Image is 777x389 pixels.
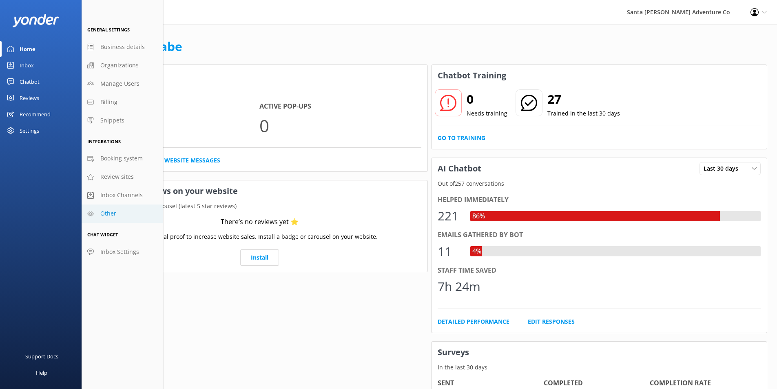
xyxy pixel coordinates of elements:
[20,122,39,139] div: Settings
[82,38,163,56] a: Business details
[20,73,40,90] div: Chatbot
[100,79,139,88] span: Manage Users
[12,14,59,27] img: yonder-white-logo.png
[438,242,462,261] div: 11
[259,101,421,112] h4: Active Pop-ups
[98,101,259,112] h4: Conversations
[164,156,220,165] a: Website Messages
[438,206,462,226] div: 221
[432,65,512,86] h3: Chatbot Training
[432,158,487,179] h3: AI Chatbot
[438,277,480,296] div: 7h 24m
[432,363,767,372] p: In the last 30 days
[36,365,47,381] div: Help
[82,243,163,261] a: Inbox Settings
[82,56,163,75] a: Organizations
[259,112,421,139] p: 0
[20,90,39,106] div: Reviews
[82,111,163,130] a: Snippets
[438,195,761,205] div: Helped immediately
[704,164,743,173] span: Last 30 days
[100,209,116,218] span: Other
[20,106,51,122] div: Recommend
[100,172,134,181] span: Review sites
[100,154,143,163] span: Booking system
[438,230,761,240] div: Emails gathered by bot
[92,202,427,211] p: Your current review carousel (latest 5 star reviews)
[432,179,767,188] p: Out of 257 conversations
[432,342,767,363] h3: Surveys
[82,186,163,205] a: Inbox Channels
[547,89,620,109] h2: 27
[82,205,163,223] a: Other
[25,348,58,365] div: Support Docs
[100,116,124,125] span: Snippets
[82,75,163,93] a: Manage Users
[438,317,509,326] a: Detailed Performance
[87,231,118,238] span: Chat Widget
[100,98,117,107] span: Billing
[467,109,507,118] p: Needs training
[87,138,121,144] span: Integrations
[470,246,483,257] div: 4%
[92,65,427,86] h3: Website Chat
[528,317,575,326] a: Edit Responses
[438,378,544,389] h4: Sent
[547,109,620,118] p: Trained in the last 30 days
[82,168,163,186] a: Review sites
[20,57,34,73] div: Inbox
[240,249,279,266] a: Install
[438,133,485,142] a: Go to Training
[221,217,299,227] div: There’s no reviews yet ⭐
[92,86,427,95] p: In the last 30 days
[438,265,761,276] div: Staff time saved
[470,211,487,222] div: 86%
[100,42,145,51] span: Business details
[100,247,139,256] span: Inbox Settings
[650,378,756,389] h4: Completion Rate
[20,41,35,57] div: Home
[100,191,143,200] span: Inbox Channels
[87,27,130,33] span: General Settings
[467,89,507,109] h2: 0
[82,93,163,111] a: Billing
[98,112,259,139] p: 257
[141,232,378,241] p: Use social proof to increase website sales. Install a badge or carousel on your website.
[544,378,650,389] h4: Completed
[151,38,182,55] a: Gabe
[92,180,427,202] h3: Showcase reviews on your website
[100,61,139,70] span: Organizations
[82,149,163,168] a: Booking system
